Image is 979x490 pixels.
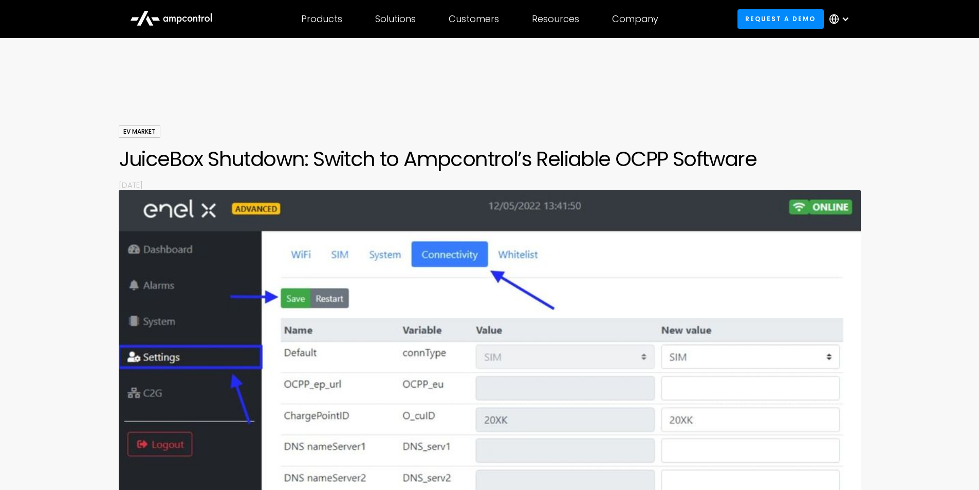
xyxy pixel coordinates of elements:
[532,13,579,25] div: Resources
[301,13,342,25] div: Products
[612,13,658,25] div: Company
[375,13,416,25] div: Solutions
[737,9,824,28] a: Request a demo
[449,13,499,25] div: Customers
[119,179,861,190] p: [DATE]
[119,147,861,171] h1: JuiceBox Shutdown: Switch to Ampcontrol’s Reliable OCPP Software
[119,125,160,138] div: EV Market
